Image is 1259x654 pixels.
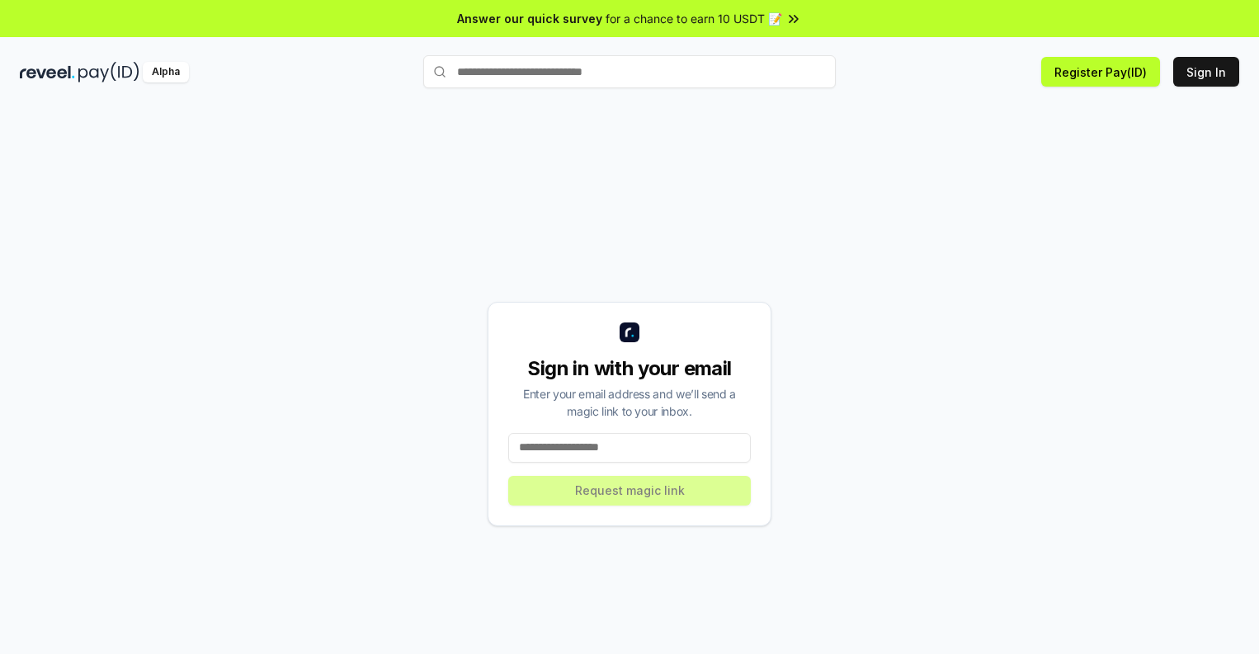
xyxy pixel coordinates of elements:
div: Enter your email address and we’ll send a magic link to your inbox. [508,385,751,420]
div: Sign in with your email [508,355,751,382]
img: pay_id [78,62,139,82]
span: Answer our quick survey [457,10,602,27]
img: logo_small [620,322,639,342]
img: reveel_dark [20,62,75,82]
button: Sign In [1173,57,1239,87]
div: Alpha [143,62,189,82]
button: Register Pay(ID) [1041,57,1160,87]
span: for a chance to earn 10 USDT 📝 [606,10,782,27]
